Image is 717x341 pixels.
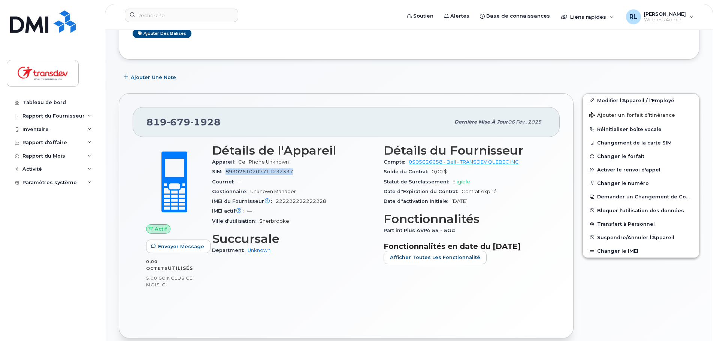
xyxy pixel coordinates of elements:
button: Ajouter une Note [119,71,182,84]
span: 0,00 $ [432,169,447,174]
button: Suspendre/Annuler l'Appareil [583,231,699,244]
span: Suspendre/Annuler l'Appareil [597,234,674,240]
span: Wireless Admin [644,17,686,23]
a: Modifier l'Appareil / l'Employé [583,94,699,107]
span: Base de connaissances [486,12,550,20]
button: Activer le renvoi d'appel [583,163,699,176]
a: Soutien [402,9,439,24]
button: Changement de la carte SIM [583,136,699,149]
span: 89302610207711232337 [226,169,293,174]
span: Courriel [212,179,238,185]
div: Robert Laporte [621,9,699,24]
span: Date d''activation initiale [384,198,451,204]
span: RL [629,12,637,21]
span: Ajouter un forfait d’itinérance [589,112,675,119]
span: [DATE] [451,198,468,204]
h3: Détails du Fournisseur [384,144,546,157]
span: SIM [212,169,226,174]
span: Dernière mise à jour [454,119,508,125]
a: 0505626658 - Bell - TRANSDEV QUEBEC INC [409,159,519,165]
button: Changer le IMEI [583,244,699,258]
span: [PERSON_NAME] [644,11,686,17]
span: — [238,179,242,185]
button: Transfert à Personnel [583,217,699,231]
h3: Succursale [212,232,375,246]
a: Ajouter des balises [133,29,191,38]
span: Eligible [453,179,470,185]
span: 5,00 Go [146,275,166,281]
a: Unknown [248,247,270,253]
span: Date d''Expiration du Contrat [384,189,462,194]
button: Changer le forfait [583,149,699,163]
button: Changer le numéro [583,176,699,190]
span: 0,00 Octets [146,259,168,271]
a: Base de connaissances [475,9,555,24]
h3: Fonctionnalités [384,212,546,226]
span: Appareil [212,159,238,165]
span: 1928 [190,116,221,128]
span: Gestionnaire [212,189,250,194]
span: 819 [146,116,221,128]
button: Ajouter un forfait d’itinérance [583,107,699,122]
span: Cell Phone Unknown [238,159,289,165]
span: Contrat expiré [462,189,497,194]
button: Réinitialiser boîte vocale [583,122,699,136]
span: — [247,208,252,214]
h3: Détails de l'Appareil [212,144,375,157]
button: Afficher Toutes les Fonctionnalité [384,251,487,264]
span: IMEI du Fournisseur [212,198,276,204]
span: Soutien [413,12,433,20]
span: 06 fév., 2025 [508,119,541,125]
span: utilisés [168,265,193,271]
span: Alertes [450,12,469,20]
span: Unknown Manager [250,189,296,194]
span: Statut de Surclassement [384,179,453,185]
button: Demander un Changement de Compte [583,190,699,203]
button: Envoyer Message [146,240,211,253]
span: IMEI actif [212,208,247,214]
span: Part int Plus AVPA 55 - 5Go [384,228,459,233]
a: Alertes [439,9,475,24]
span: Ajouter une Note [131,74,176,81]
div: Liens rapides [556,9,619,24]
span: inclus ce mois-ci [146,275,193,287]
input: Recherche [125,9,238,22]
span: Department [212,247,248,253]
button: Bloquer l'utilisation des données [583,204,699,217]
h3: Fonctionnalités en date du [DATE] [384,242,546,251]
span: Ville d’utilisation [212,218,259,224]
span: Sherbrooke [259,218,289,224]
span: 679 [167,116,190,128]
span: Envoyer Message [158,243,204,250]
span: Liens rapides [570,14,606,20]
span: Changer le forfait [597,153,644,159]
span: Solde du Contrat [384,169,432,174]
span: Activer le renvoi d'appel [597,167,660,173]
span: Actif [155,225,167,232]
span: 222222222222228 [276,198,326,204]
span: Afficher Toutes les Fonctionnalité [390,254,480,261]
span: Compte [384,159,409,165]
